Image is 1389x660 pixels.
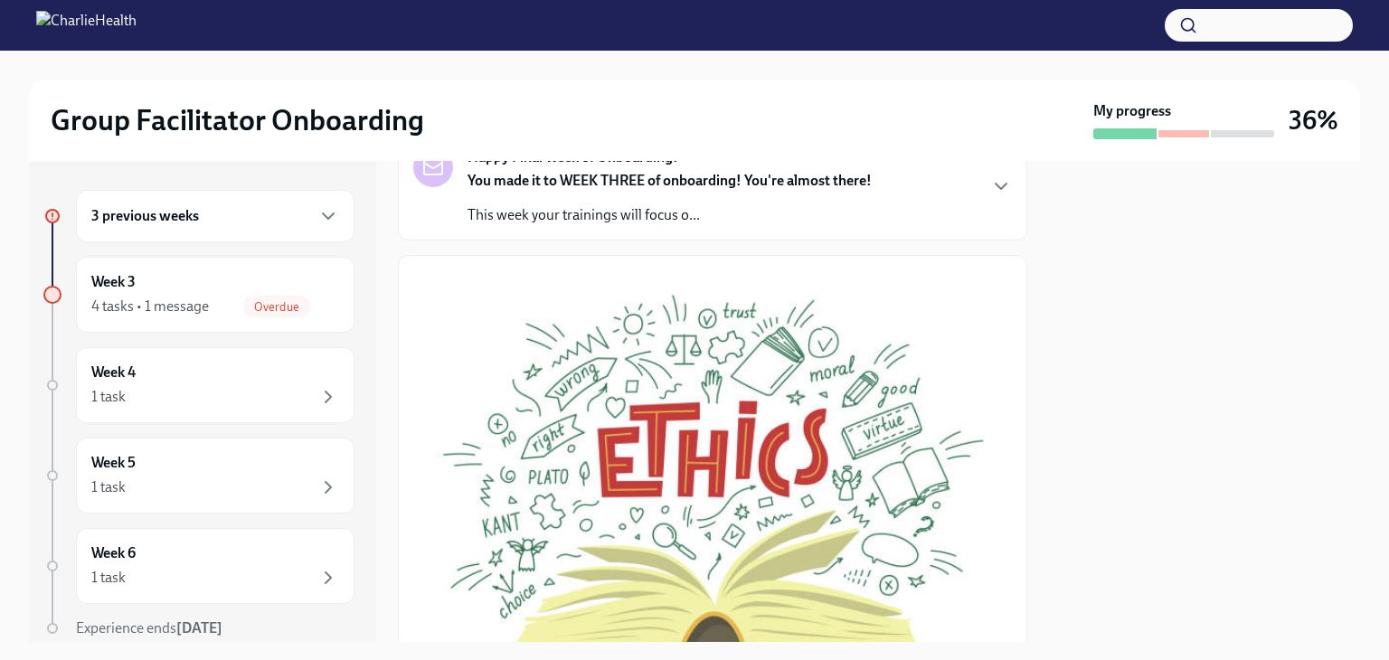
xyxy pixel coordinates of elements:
[76,619,222,636] span: Experience ends
[91,453,136,473] h6: Week 5
[91,206,199,226] h6: 3 previous weeks
[36,11,137,40] img: CharlieHealth
[468,172,872,189] strong: You made it to WEEK THREE of onboarding! You're almost there!
[91,543,136,563] h6: Week 6
[91,387,126,407] div: 1 task
[43,438,354,514] a: Week 51 task
[243,300,310,314] span: Overdue
[43,257,354,333] a: Week 34 tasks • 1 messageOverdue
[91,477,126,497] div: 1 task
[76,190,354,242] div: 3 previous weeks
[91,568,126,588] div: 1 task
[1093,101,1171,121] strong: My progress
[43,528,354,604] a: Week 61 task
[51,102,424,138] h2: Group Facilitator Onboarding
[468,205,872,225] p: This week your trainings will focus o...
[43,347,354,423] a: Week 41 task
[91,272,136,292] h6: Week 3
[91,363,136,382] h6: Week 4
[91,297,209,316] div: 4 tasks • 1 message
[176,619,222,636] strong: [DATE]
[1289,104,1338,137] h3: 36%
